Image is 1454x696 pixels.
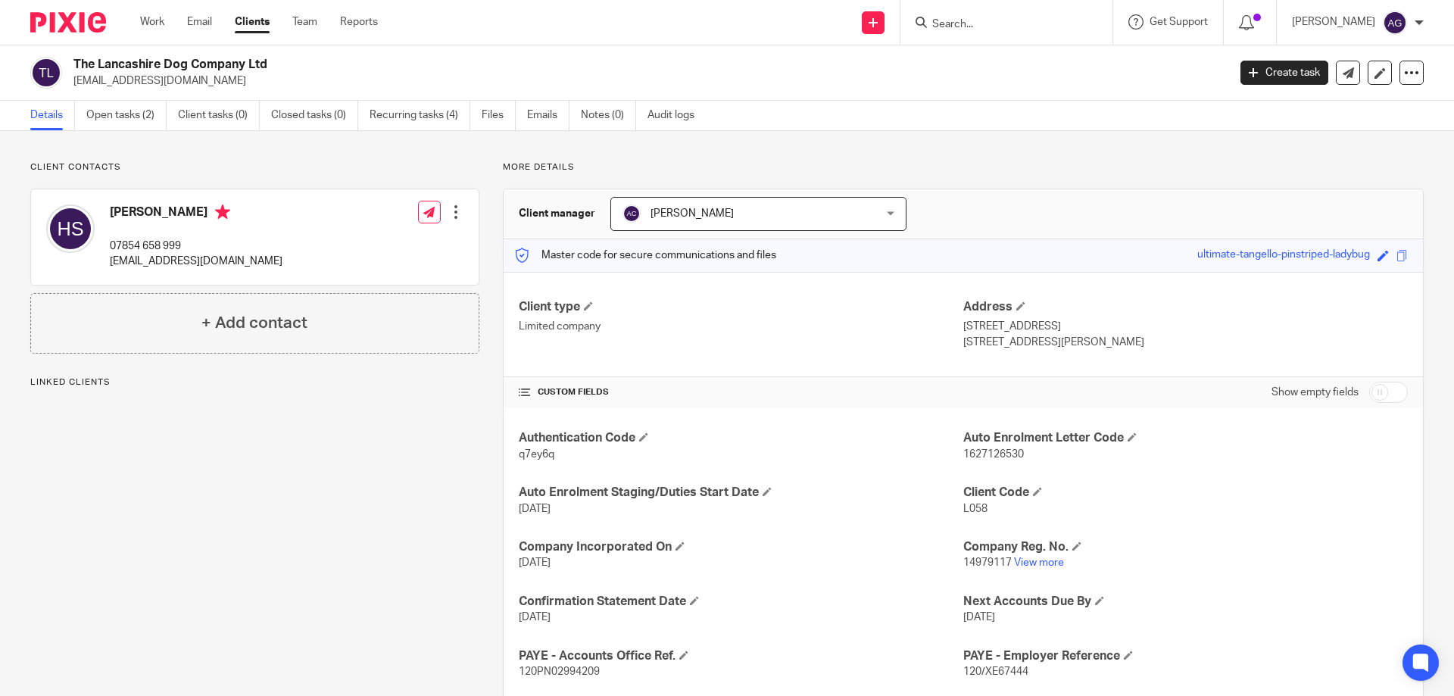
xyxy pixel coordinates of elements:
a: Closed tasks (0) [271,101,358,130]
a: Emails [527,101,569,130]
h4: Auto Enrolment Letter Code [963,430,1408,446]
img: Pixie [30,12,106,33]
p: 07854 658 999 [110,239,282,254]
span: 120/XE67444 [963,666,1028,677]
span: [DATE] [519,557,551,568]
img: svg%3E [46,204,95,253]
img: svg%3E [30,57,62,89]
h4: Authentication Code [519,430,963,446]
h4: Auto Enrolment Staging/Duties Start Date [519,485,963,501]
h4: Confirmation Statement Date [519,594,963,610]
span: [PERSON_NAME] [651,208,734,219]
p: Master code for secure communications and files [515,248,776,263]
input: Search [931,18,1067,32]
div: ultimate-tangello-pinstriped-ladybug [1197,247,1370,264]
h4: + Add contact [201,311,307,335]
span: 14979117 [963,557,1012,568]
a: Open tasks (2) [86,101,167,130]
p: More details [503,161,1424,173]
img: svg%3E [622,204,641,223]
span: 1627126530 [963,449,1024,460]
h4: PAYE - Employer Reference [963,648,1408,664]
a: Recurring tasks (4) [370,101,470,130]
label: Show empty fields [1271,385,1359,400]
span: L058 [963,504,988,514]
p: [STREET_ADDRESS][PERSON_NAME] [963,335,1408,350]
h3: Client manager [519,206,595,221]
span: [DATE] [519,504,551,514]
h4: Company Incorporated On [519,539,963,555]
h4: Address [963,299,1408,315]
h4: Next Accounts Due By [963,594,1408,610]
p: [STREET_ADDRESS] [963,319,1408,334]
span: [DATE] [963,612,995,623]
a: Reports [340,14,378,30]
h2: The Lancashire Dog Company Ltd [73,57,989,73]
h4: [PERSON_NAME] [110,204,282,223]
a: Client tasks (0) [178,101,260,130]
a: Email [187,14,212,30]
a: Team [292,14,317,30]
a: Details [30,101,75,130]
h4: Client type [519,299,963,315]
a: Clients [235,14,270,30]
p: [PERSON_NAME] [1292,14,1375,30]
h4: PAYE - Accounts Office Ref. [519,648,963,664]
p: [EMAIL_ADDRESS][DOMAIN_NAME] [73,73,1218,89]
p: Limited company [519,319,963,334]
a: Audit logs [647,101,706,130]
h4: Client Code [963,485,1408,501]
span: [DATE] [519,612,551,623]
span: Get Support [1150,17,1208,27]
p: Linked clients [30,376,479,389]
p: [EMAIL_ADDRESS][DOMAIN_NAME] [110,254,282,269]
img: svg%3E [1383,11,1407,35]
h4: CUSTOM FIELDS [519,386,963,398]
span: q7ey6q [519,449,554,460]
h4: Company Reg. No. [963,539,1408,555]
a: Files [482,101,516,130]
a: Create task [1240,61,1328,85]
span: 120PN02994209 [519,666,600,677]
a: Notes (0) [581,101,636,130]
i: Primary [215,204,230,220]
a: View more [1014,557,1064,568]
p: Client contacts [30,161,479,173]
a: Work [140,14,164,30]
